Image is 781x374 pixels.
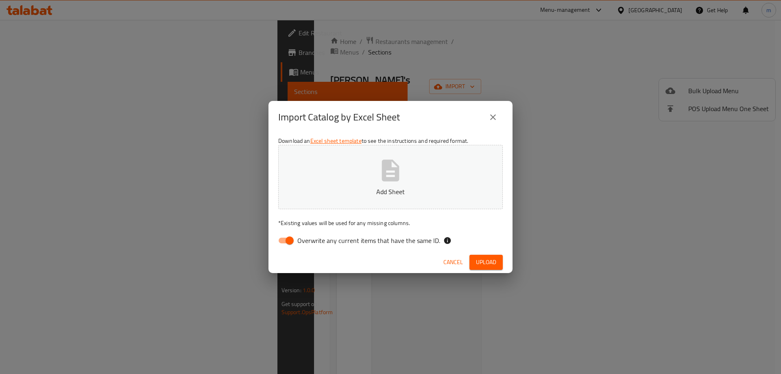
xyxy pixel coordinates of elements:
button: close [483,107,503,127]
button: Cancel [440,255,466,270]
span: Upload [476,257,496,267]
p: Add Sheet [291,187,490,197]
p: Existing values will be used for any missing columns. [278,219,503,227]
svg: If the overwrite option isn't selected, then the items that match an existing ID will be ignored ... [443,236,452,245]
button: Add Sheet [278,145,503,209]
span: Overwrite any current items that have the same ID. [297,236,440,245]
a: Excel sheet template [310,136,362,146]
button: Upload [469,255,503,270]
div: Download an to see the instructions and required format. [268,133,513,252]
span: Cancel [443,257,463,267]
h2: Import Catalog by Excel Sheet [278,111,400,124]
